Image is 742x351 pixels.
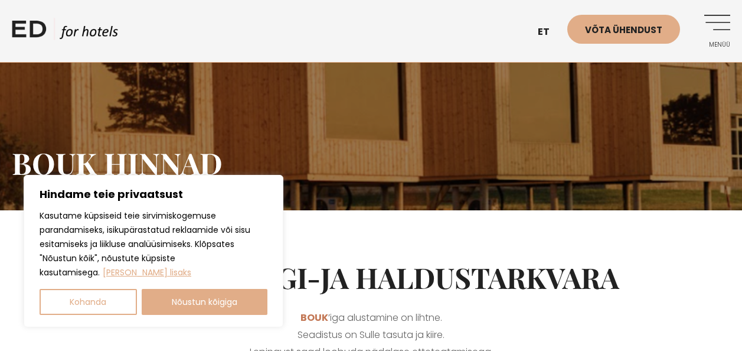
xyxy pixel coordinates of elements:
a: ED HOTELS [12,18,118,47]
p: Hindame teie privaatsust [40,187,267,201]
a: et [532,18,567,47]
a: Võta ühendust [567,15,680,44]
a: Loe lisaks [102,266,192,279]
button: Nõustun kõigiga [142,289,268,315]
a: BOUK [300,311,328,324]
h2: BOUK müügi-ja haldustarkvara [12,261,730,295]
p: Kasutame küpsiseid teie sirvimiskogemuse parandamiseks, isikupärastatud reklaamide või sisu esita... [40,209,267,279]
span: Menüü [698,41,730,48]
button: Kohanda [40,289,137,315]
a: Menüü [698,15,730,47]
h1: BOUK hinnad [12,145,730,181]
